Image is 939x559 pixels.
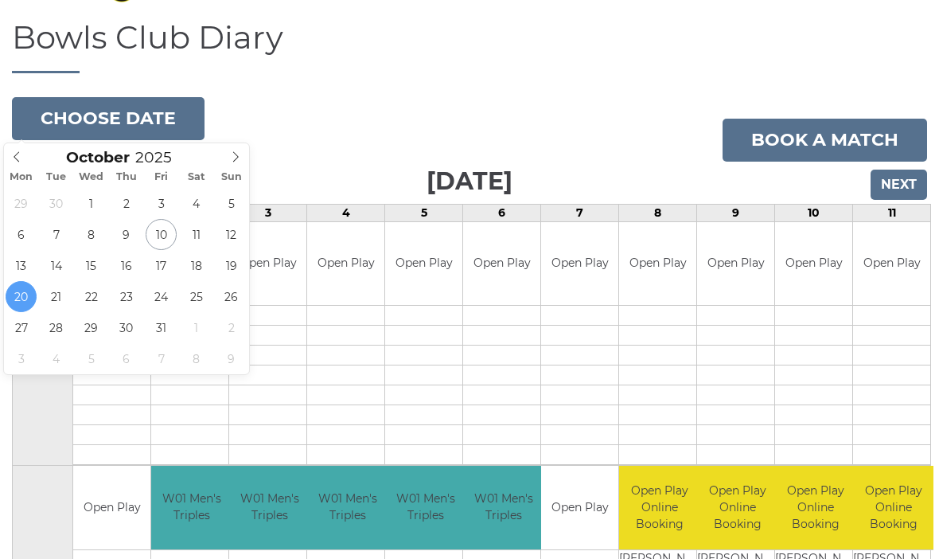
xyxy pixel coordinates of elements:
[229,466,310,549] td: W01 Men's Triples
[619,222,696,306] td: Open Play
[74,172,109,182] span: Wed
[871,170,927,200] input: Next
[775,222,852,306] td: Open Play
[229,222,306,306] td: Open Play
[385,222,462,306] td: Open Play
[181,219,212,250] span: October 11, 2025
[179,172,214,182] span: Sat
[541,222,618,306] td: Open Play
[463,222,540,306] td: Open Play
[111,312,142,343] span: October 30, 2025
[111,343,142,374] span: November 6, 2025
[216,188,247,219] span: October 5, 2025
[853,204,931,221] td: 11
[41,250,72,281] span: October 14, 2025
[385,204,463,221] td: 5
[697,204,775,221] td: 9
[723,119,927,162] a: Book a match
[697,222,774,306] td: Open Play
[144,172,179,182] span: Fri
[111,188,142,219] span: October 2, 2025
[12,97,205,140] button: Choose date
[619,466,699,549] td: Open Play Online Booking
[111,281,142,312] span: October 23, 2025
[6,312,37,343] span: October 27, 2025
[76,281,107,312] span: October 22, 2025
[181,188,212,219] span: October 4, 2025
[39,172,74,182] span: Tue
[111,250,142,281] span: October 16, 2025
[6,188,37,219] span: September 29, 2025
[463,466,544,549] td: W01 Men's Triples
[73,466,150,549] td: Open Play
[146,250,177,281] span: October 17, 2025
[146,281,177,312] span: October 24, 2025
[130,148,192,166] input: Scroll to increment
[216,343,247,374] span: November 9, 2025
[181,281,212,312] span: October 25, 2025
[151,466,232,549] td: W01 Men's Triples
[41,343,72,374] span: November 4, 2025
[216,219,247,250] span: October 12, 2025
[216,281,247,312] span: October 26, 2025
[41,188,72,219] span: September 30, 2025
[697,466,777,549] td: Open Play Online Booking
[146,312,177,343] span: October 31, 2025
[216,312,247,343] span: November 2, 2025
[307,466,388,549] td: W01 Men's Triples
[775,466,855,549] td: Open Play Online Booking
[541,466,618,549] td: Open Play
[76,312,107,343] span: October 29, 2025
[76,250,107,281] span: October 15, 2025
[6,219,37,250] span: October 6, 2025
[214,172,249,182] span: Sun
[775,204,853,221] td: 10
[146,219,177,250] span: October 10, 2025
[6,343,37,374] span: November 3, 2025
[307,222,384,306] td: Open Play
[146,188,177,219] span: October 3, 2025
[66,150,130,166] span: Scroll to increment
[111,219,142,250] span: October 9, 2025
[216,250,247,281] span: October 19, 2025
[853,466,933,549] td: Open Play Online Booking
[76,343,107,374] span: November 5, 2025
[463,204,541,221] td: 6
[41,281,72,312] span: October 21, 2025
[41,312,72,343] span: October 28, 2025
[385,466,466,549] td: W01 Men's Triples
[12,20,927,73] h1: Bowls Club Diary
[6,281,37,312] span: October 20, 2025
[229,204,307,221] td: 3
[109,172,144,182] span: Thu
[181,250,212,281] span: October 18, 2025
[4,172,39,182] span: Mon
[541,204,619,221] td: 7
[619,204,697,221] td: 8
[41,219,72,250] span: October 7, 2025
[76,188,107,219] span: October 1, 2025
[181,312,212,343] span: November 1, 2025
[6,250,37,281] span: October 13, 2025
[307,204,385,221] td: 4
[146,343,177,374] span: November 7, 2025
[181,343,212,374] span: November 8, 2025
[853,222,930,306] td: Open Play
[76,219,107,250] span: October 8, 2025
